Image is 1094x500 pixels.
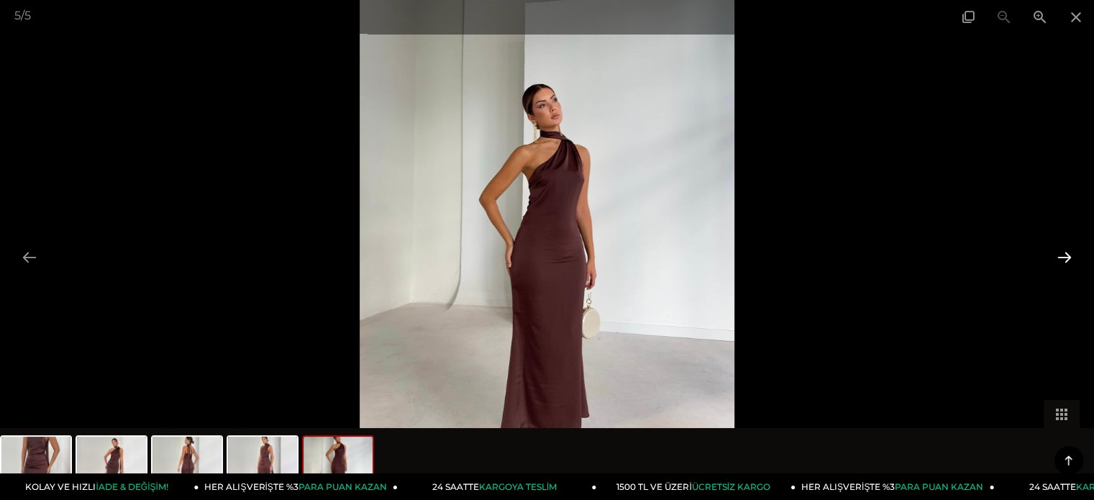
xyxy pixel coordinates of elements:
[14,9,21,22] span: 5
[152,437,222,491] img: diamante-elbise-26k085-68d-7e.jpg
[597,473,796,500] a: 1500 TL VE ÜZERİÜCRETSİZ KARGO
[77,437,146,491] img: diamante-elbise-26k085-2582f1.jpg
[96,481,168,492] span: İADE & DEĞİŞİM!
[1,437,70,491] img: diamante-elbise-26k085-4cc33d.jpg
[228,437,297,491] img: diamante-elbise-26k085-d-7325.jpg
[298,481,387,492] span: PARA PUAN KAZAN
[304,437,373,491] img: diamante-elbise-26k085-a5aed0.jpg
[692,481,770,492] span: ÜCRETSİZ KARGO
[479,481,557,492] span: KARGOYA TESLİM
[398,473,597,500] a: 24 SAATTEKARGOYA TESLİM
[796,473,995,500] a: HER ALIŞVERİŞTE %3PARA PUAN KAZAN
[199,473,398,500] a: HER ALIŞVERİŞTE %3PARA PUAN KAZAN
[24,9,31,22] span: 5
[895,481,983,492] span: PARA PUAN KAZAN
[1044,400,1080,428] button: Toggle thumbnails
